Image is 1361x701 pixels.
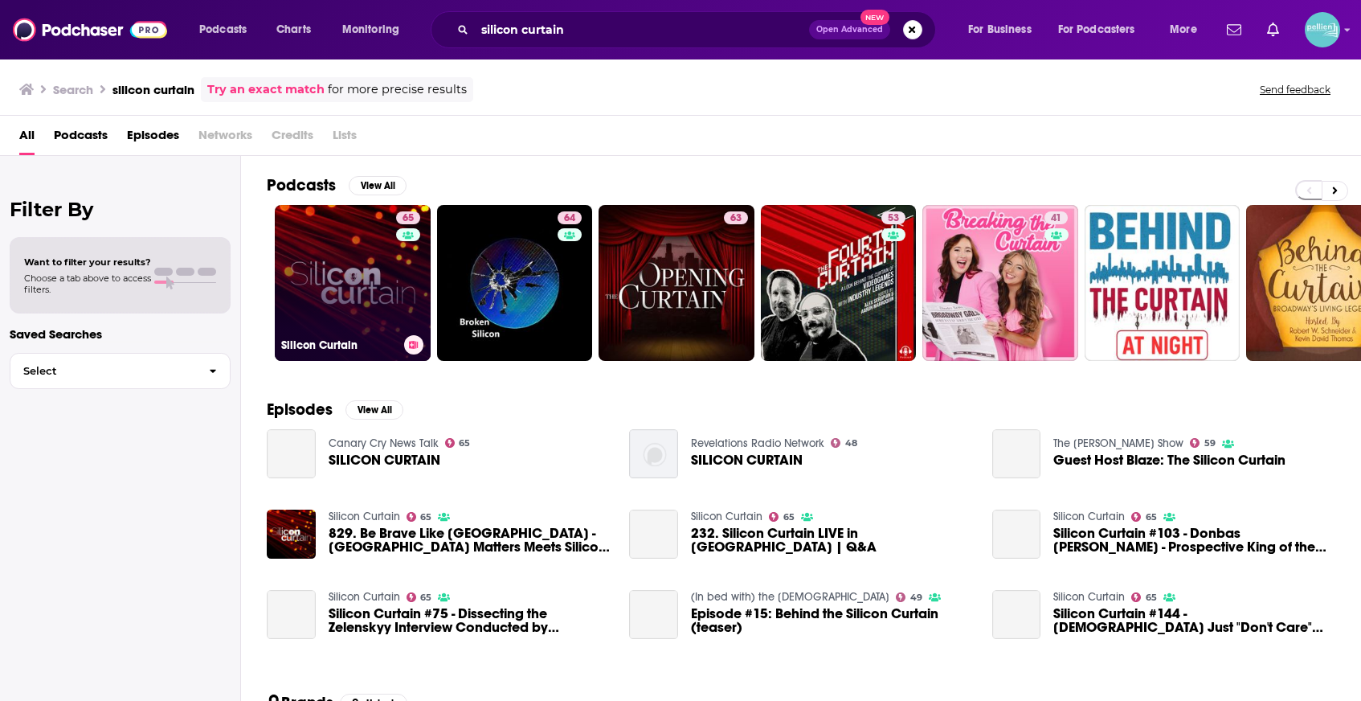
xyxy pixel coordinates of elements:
span: Logged in as JessicaPellien [1305,12,1340,47]
span: For Podcasters [1058,18,1135,41]
a: 59 [1190,438,1216,448]
a: 49 [896,592,922,602]
a: Silicon Curtain [691,510,762,523]
span: Choose a tab above to access filters. [24,273,151,295]
a: 232. Silicon Curtain LIVE in Lviv | Q&A [691,527,973,554]
a: 41 [1044,211,1068,224]
button: open menu [188,17,268,43]
span: 41 [1051,211,1061,227]
span: Monitoring [342,18,399,41]
button: open menu [331,17,420,43]
a: Guest Host Blaze: The Silicon Curtain [992,429,1041,478]
a: 65 [769,512,795,522]
a: Silicon Curtain [329,510,400,523]
a: Silicon Curtain #144 - Russians Just "Don't Care" About the War - Radical Lack of Empathy is Issue [1053,607,1335,634]
img: Podchaser - Follow, Share and Rate Podcasts [13,14,167,45]
span: Lists [333,122,357,155]
h2: Episodes [267,400,333,420]
a: Guest Host Blaze: The Silicon Curtain [1053,453,1285,467]
a: Episodes [127,122,179,155]
a: 65 [407,592,432,602]
span: 65 [403,211,414,227]
p: Saved Searches [10,326,231,342]
span: 59 [1204,440,1216,447]
a: 65 [1131,512,1157,522]
a: 65 [445,438,471,448]
a: Silicon Curtain [1053,510,1125,523]
a: Silicon Curtain #144 - Russians Just "Don't Care" About the War - Radical Lack of Empathy is Issue [992,590,1041,639]
span: Credits [272,122,313,155]
img: SILICON CURTAIN [629,429,678,478]
span: Silicon Curtain #103 - Donbas [PERSON_NAME] - Prospective King of the Extraction Extortion Mafia [1053,527,1335,554]
a: Episode #15: Behind the Silicon Curtain (teaser) [691,607,973,634]
a: SILICON CURTAIN [329,453,440,467]
a: 53 [761,205,917,361]
span: For Business [968,18,1032,41]
span: Open Advanced [816,26,883,34]
button: Send feedback [1255,83,1335,96]
a: SILICON CURTAIN [691,453,803,467]
span: More [1170,18,1197,41]
span: 65 [1146,514,1157,521]
span: 65 [783,514,795,521]
button: View All [349,176,407,195]
a: 64 [558,211,582,224]
h3: Search [53,82,93,97]
img: 829. Be Brave Like Ukraine - Ukraine Matters Meets Silicon Curtain [267,510,316,559]
span: for more precise results [328,80,467,99]
button: open menu [1048,17,1159,43]
button: Open AdvancedNew [809,20,890,39]
a: Canary Cry News Talk [329,437,439,450]
span: Charts [276,18,311,41]
a: 64 [437,205,593,361]
span: New [860,10,889,25]
a: Podcasts [54,122,108,155]
a: All [19,122,35,155]
span: 64 [564,211,575,227]
a: 65 [396,211,420,224]
a: 65 [407,512,432,522]
a: EpisodesView All [267,400,403,420]
a: 41 [922,205,1078,361]
span: Select [10,366,196,376]
a: 829. Be Brave Like Ukraine - Ukraine Matters Meets Silicon Curtain [329,527,611,554]
a: Silicon Curtain #75 - Dissecting the Zelenskyy Interview Conducted by Lex Fridman in Ukraine [329,607,611,634]
button: open menu [957,17,1052,43]
span: 65 [420,514,431,521]
a: SILICON CURTAIN [267,429,316,478]
a: 63 [724,211,748,224]
a: Show notifications dropdown [1261,16,1285,43]
button: Select [10,353,231,389]
a: Episode #15: Behind the Silicon Curtain (teaser) [629,590,678,639]
a: Silicon Curtain #103 - Donbas Donny - Prospective King of the Extraction Extortion Mafia [1053,527,1335,554]
a: 65 [1131,592,1157,602]
span: Want to filter your results? [24,256,151,268]
span: 65 [459,440,470,447]
a: 63 [599,205,754,361]
button: View All [345,400,403,420]
h3: silicon curtain [112,82,194,97]
span: Silicon Curtain #144 - [DEMOGRAPHIC_DATA] Just "Don't Care" About the War - Radical Lack of Empat... [1053,607,1335,634]
a: 65Silicon Curtain [275,205,431,361]
h2: Podcasts [267,175,336,195]
span: Networks [198,122,252,155]
span: 53 [888,211,899,227]
button: Show profile menu [1305,12,1340,47]
a: 53 [881,211,905,224]
button: open menu [1159,17,1217,43]
span: 232. Silicon Curtain LIVE in [GEOGRAPHIC_DATA] | Q&A [691,527,973,554]
a: Silicon Curtain [329,590,400,604]
span: 829. Be Brave Like [GEOGRAPHIC_DATA] - [GEOGRAPHIC_DATA] Matters Meets Silicon Curtain [329,527,611,554]
span: 65 [420,594,431,601]
span: 49 [910,594,922,601]
a: Show notifications dropdown [1220,16,1248,43]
